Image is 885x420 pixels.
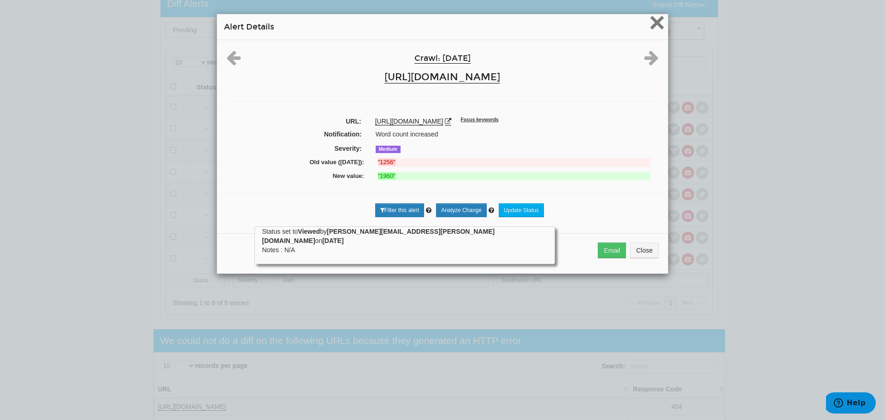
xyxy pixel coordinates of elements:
strong: "1256" [378,159,395,166]
sup: Focus keywords [460,117,498,122]
h4: Alert Details [224,21,661,33]
a: Previous alert [226,58,241,65]
a: [URL][DOMAIN_NAME] [384,71,500,83]
label: Old value ([DATE]): [228,158,371,167]
label: New value: [228,172,371,181]
a: Filter this alert [375,203,424,217]
a: Next alert [644,58,659,65]
strong: "1960" [378,172,395,179]
a: Update Status [499,203,544,217]
span: Medium [376,146,401,153]
label: URL: [219,117,368,126]
a: [URL][DOMAIN_NAME] [375,118,443,125]
div: Status set to by on Notes : N/A [262,227,548,254]
button: Close [630,243,659,258]
strong: [PERSON_NAME][EMAIL_ADDRESS][PERSON_NAME][DOMAIN_NAME] [262,228,495,244]
strong: [DATE] [322,237,343,244]
iframe: Opens a widget where you can find more information [826,392,876,415]
label: Notification: [221,130,369,139]
button: Email [598,243,626,258]
div: Word count increased [369,130,664,139]
label: Severity: [221,144,369,153]
span: × [649,7,665,38]
a: Analyze Change [436,203,487,217]
a: Crawl: [DATE] [414,53,471,64]
button: Close [649,15,665,33]
strong: Viewed [298,228,320,235]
